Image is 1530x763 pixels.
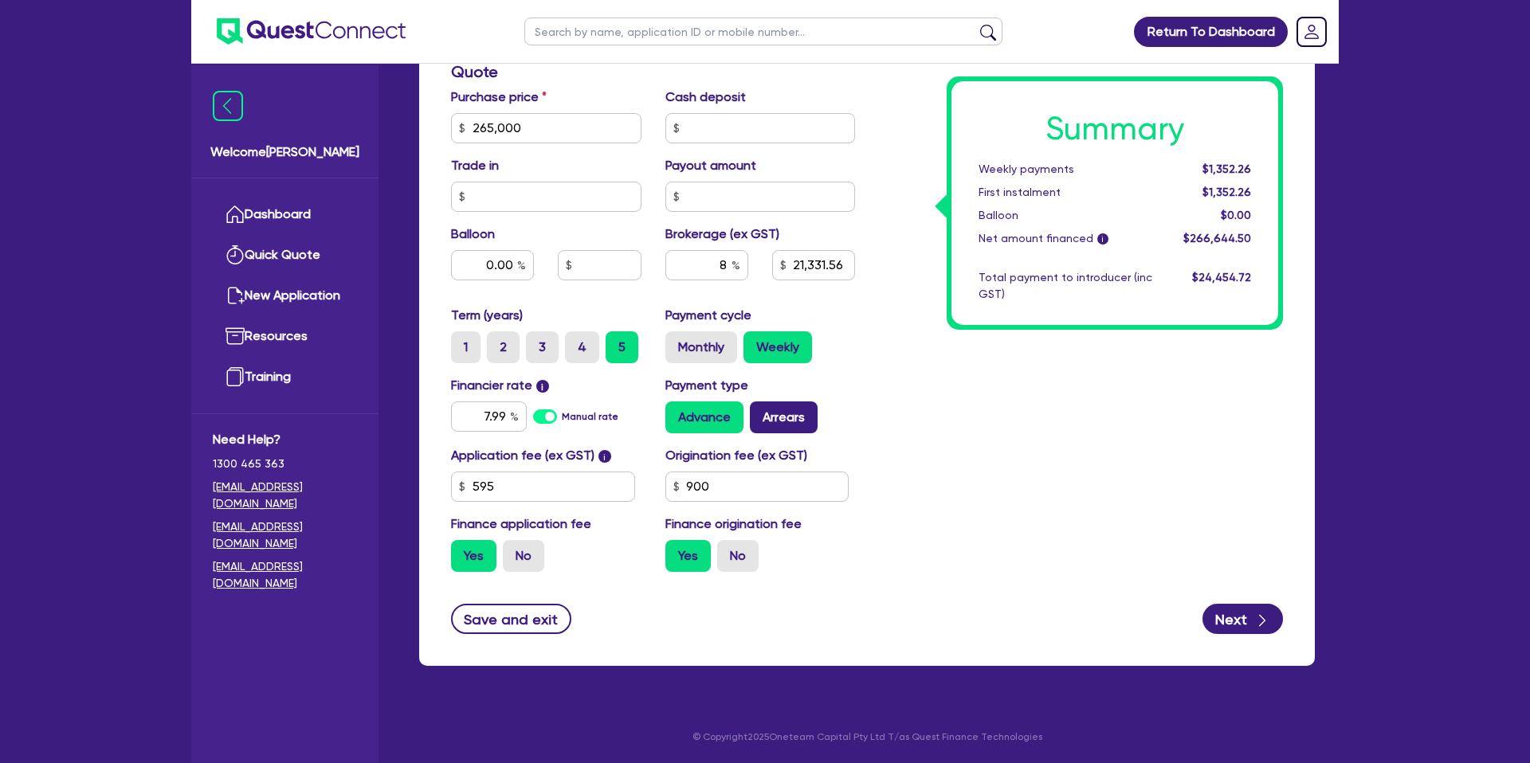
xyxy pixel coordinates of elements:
[451,515,591,534] label: Finance application fee
[451,62,855,81] h3: Quote
[226,367,245,386] img: training
[665,156,756,175] label: Payout amount
[451,446,594,465] label: Application fee (ex GST)
[451,306,523,325] label: Term (years)
[967,161,1164,178] div: Weekly payments
[565,331,599,363] label: 4
[1097,234,1108,245] span: i
[665,306,751,325] label: Payment cycle
[451,604,571,634] button: Save and exit
[1202,604,1283,634] button: Next
[967,269,1164,303] div: Total payment to introducer (inc GST)
[210,143,359,162] span: Welcome [PERSON_NAME]
[1202,186,1251,198] span: $1,352.26
[665,540,711,572] label: Yes
[451,88,547,107] label: Purchase price
[665,225,779,244] label: Brokerage (ex GST)
[1221,209,1251,221] span: $0.00
[665,401,743,433] label: Advance
[226,245,245,264] img: quick-quote
[606,331,638,363] label: 5
[665,88,746,107] label: Cash deposit
[213,276,357,316] a: New Application
[213,316,357,357] a: Resources
[1183,232,1251,245] span: $266,644.50
[750,401,818,433] label: Arrears
[503,540,544,572] label: No
[213,357,357,397] a: Training
[217,18,406,45] img: quest-connect-logo-blue
[213,518,357,552] a: [EMAIL_ADDRESS][DOMAIN_NAME]
[665,376,748,395] label: Payment type
[598,450,611,463] span: i
[451,540,496,572] label: Yes
[967,184,1164,201] div: First instalment
[665,331,737,363] label: Monthly
[1134,17,1288,47] a: Return To Dashboard
[408,730,1326,744] p: © Copyright 2025 Oneteam Capital Pty Ltd T/as Quest Finance Technologies
[1192,271,1251,284] span: $24,454.72
[967,207,1164,224] div: Balloon
[213,194,357,235] a: Dashboard
[717,540,759,572] label: No
[743,331,812,363] label: Weekly
[213,235,357,276] a: Quick Quote
[665,515,802,534] label: Finance origination fee
[526,331,559,363] label: 3
[451,225,495,244] label: Balloon
[213,430,357,449] span: Need Help?
[451,331,481,363] label: 1
[665,446,807,465] label: Origination fee (ex GST)
[213,456,357,472] span: 1300 465 363
[451,156,499,175] label: Trade in
[487,331,520,363] label: 2
[536,380,549,393] span: i
[213,558,357,592] a: [EMAIL_ADDRESS][DOMAIN_NAME]
[226,286,245,305] img: new-application
[213,479,357,512] a: [EMAIL_ADDRESS][DOMAIN_NAME]
[967,230,1164,247] div: Net amount financed
[562,409,618,424] label: Manual rate
[226,327,245,346] img: resources
[1202,162,1251,175] span: $1,352.26
[451,376,549,395] label: Financier rate
[1291,11,1332,53] a: Dropdown toggle
[213,91,243,121] img: icon-menu-close
[524,18,1002,45] input: Search by name, application ID or mobile number...
[979,110,1251,148] h1: Summary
